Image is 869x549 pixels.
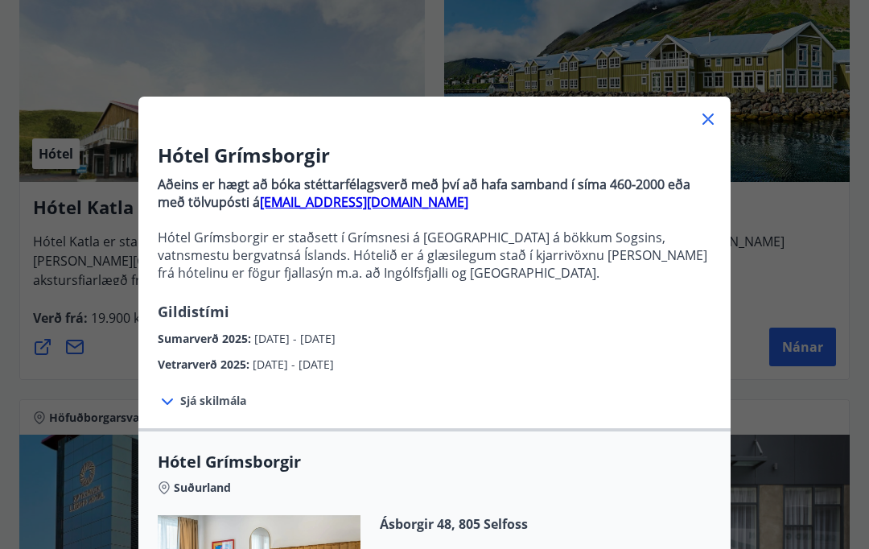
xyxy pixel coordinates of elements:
span: Sumarverð 2025 : [158,331,254,346]
p: Hótel Grímsborgir er staðsett í Grímsnesi á [GEOGRAPHIC_DATA] á bökkum Sogsins, vatnsmestu bergva... [158,229,711,282]
a: [EMAIL_ADDRESS][DOMAIN_NAME] [260,193,468,211]
span: [DATE] - [DATE] [253,357,334,372]
strong: Aðeins er hægt að bóka stéttarfélagsverð með því að hafa samband í síma 460-2000 eða með tölvupós... [158,175,690,211]
span: [DATE] - [DATE] [254,331,336,346]
span: Hótel Grímsborgir [158,451,711,473]
span: Ásborgir 48, 805 Selfoss [380,515,568,533]
span: Gildistími [158,302,229,321]
span: Vetrarverð 2025 : [158,357,253,372]
h3: Hótel Grímsborgir [158,142,711,169]
span: Suðurland [174,480,231,496]
span: Sjá skilmála [180,393,246,409]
